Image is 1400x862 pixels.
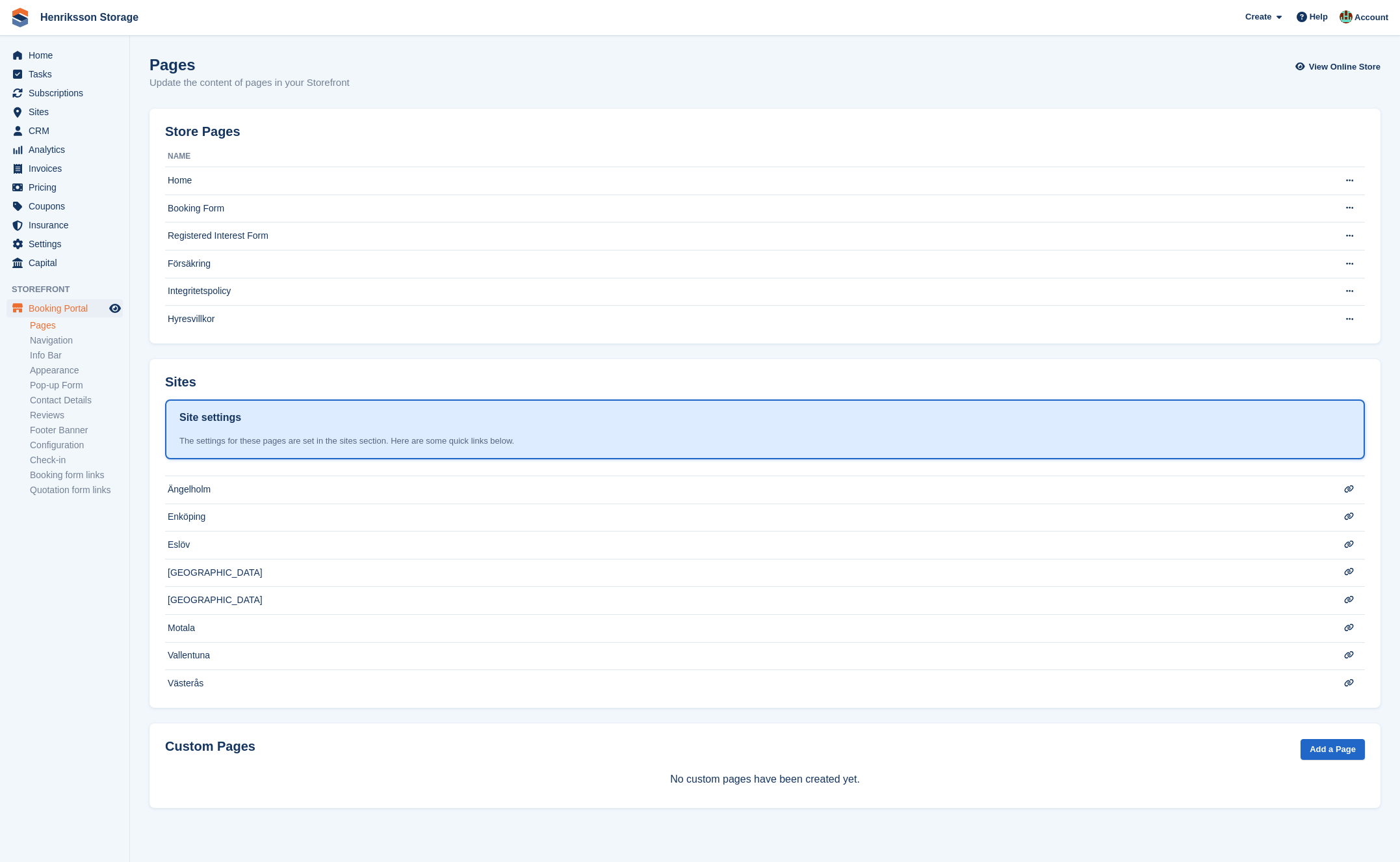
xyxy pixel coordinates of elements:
a: menu [6,84,123,102]
div: The settings for these pages are set in the sites section. Here are some quick links below. [179,435,1351,448]
td: Vallentuna [165,642,1305,670]
span: Settings [29,235,107,253]
h2: Sites [165,375,196,390]
a: Configuration [30,439,123,451]
span: CRM [29,122,107,140]
span: Home [29,46,107,64]
a: menu [6,65,123,83]
h2: Store Pages [165,124,240,139]
a: Add a Page [1301,739,1365,761]
td: Västerås [165,670,1305,697]
span: Help [1310,10,1328,23]
h2: Custom Pages [165,739,255,754]
a: Preview store [107,301,123,316]
a: menu [6,216,123,234]
span: Analytics [29,141,107,159]
td: Registered Interest Form [165,222,1305,250]
a: Navigation [30,334,123,347]
span: Storefront [12,283,129,296]
span: Insurance [29,216,107,234]
span: Booking Portal [29,299,107,317]
a: menu [6,46,123,64]
a: menu [6,159,123,178]
a: Quotation form links [30,484,123,496]
a: Reviews [30,409,123,422]
a: Appearance [30,364,123,377]
a: menu [6,122,123,140]
td: Booking Form [165,195,1305,222]
td: Hyresvillkor [165,306,1305,333]
p: Update the content of pages in your Storefront [149,75,350,90]
th: Name [165,146,1305,167]
span: Pricing [29,178,107,196]
span: Invoices [29,159,107,178]
span: Coupons [29,197,107,215]
span: Subscriptions [29,84,107,102]
td: Motala [165,614,1305,642]
a: Henriksson Storage [35,7,144,28]
a: View Online Store [1299,56,1381,77]
a: menu [6,178,123,196]
span: Capital [29,254,107,272]
span: Create [1245,10,1271,23]
td: [GEOGRAPHIC_DATA] [165,559,1305,587]
td: Eslöv [165,532,1305,559]
a: menu [6,197,123,215]
a: menu [6,103,123,121]
a: menu [6,141,123,159]
td: Home [165,167,1305,195]
p: No custom pages have been created yet. [165,772,1365,787]
td: Integritetspolicy [165,278,1305,306]
a: menu [6,254,123,272]
span: Tasks [29,65,107,83]
a: Footer Banner [30,424,123,437]
img: Isak Martinelle [1340,10,1353,23]
img: stora-icon-8386f47178a22dfd0bd8f6a31ec36ba5ce8667c1dd55bd0f319d3a0aa187defe.svg [10,8,30,27]
a: Booking form links [30,469,123,481]
h1: Pages [149,56,350,74]
td: [GEOGRAPHIC_DATA] [165,587,1305,615]
h1: Site settings [179,410,241,425]
a: Check-in [30,454,123,466]
td: Ängelholm [165,476,1305,504]
a: Pop-up Form [30,379,123,392]
a: menu [6,235,123,253]
td: Försäkring [165,250,1305,278]
span: Sites [29,103,107,121]
td: Enköping [165,504,1305,532]
a: Contact Details [30,394,123,407]
span: Account [1355,11,1388,24]
a: Info Bar [30,349,123,362]
a: menu [6,299,123,317]
span: View Online Store [1309,61,1381,74]
a: Pages [30,319,123,332]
